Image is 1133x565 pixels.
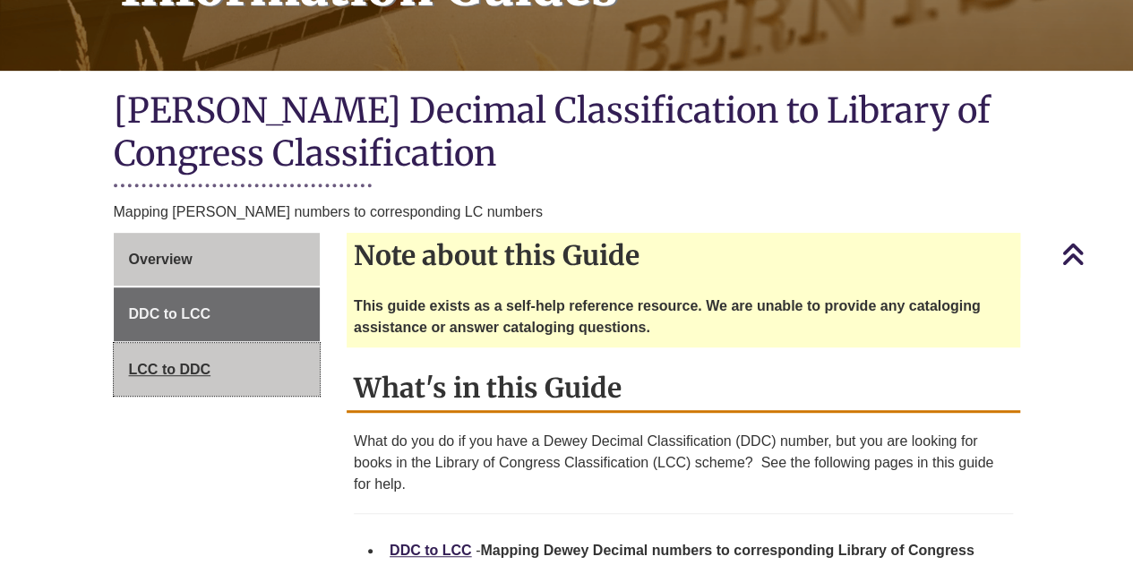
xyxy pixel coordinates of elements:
a: Overview [114,233,321,287]
a: Back to Top [1061,242,1129,266]
a: DDC to LCC [114,287,321,341]
span: Overview [129,252,193,267]
span: LCC to DDC [129,362,211,377]
a: DDC to LCC [390,543,472,558]
div: Guide Page Menu [114,233,321,397]
strong: This guide exists as a self-help reference resource. We are unable to provide any cataloging assi... [354,298,981,335]
p: What do you do if you have a Dewey Decimal Classification (DDC) number, but you are looking for b... [354,431,1013,495]
a: LCC to DDC [114,343,321,397]
h1: [PERSON_NAME] Decimal Classification to Library of Congress Classification [114,89,1020,179]
h2: Note about this Guide [347,233,1020,278]
span: DDC to LCC [129,306,211,321]
h2: What's in this Guide [347,365,1020,413]
span: Mapping [PERSON_NAME] numbers to corresponding LC numbers [114,204,543,219]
